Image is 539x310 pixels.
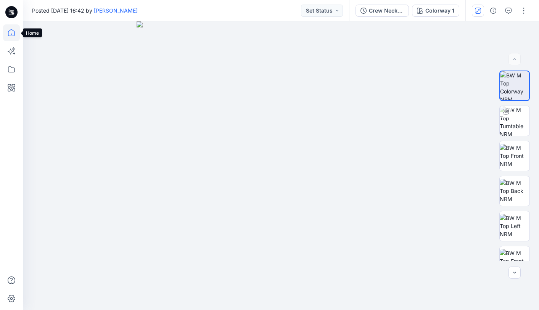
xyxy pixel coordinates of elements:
[425,6,454,15] div: Colorway 1
[369,6,404,15] div: Crew Neck_START
[500,106,529,136] img: BW M Top Turntable NRM
[500,214,529,238] img: BW M Top Left NRM
[500,71,529,100] img: BW M Top Colorway NRM
[356,5,409,17] button: Crew Neck_START
[500,179,529,203] img: BW M Top Back NRM
[412,5,459,17] button: Colorway 1
[500,144,529,168] img: BW M Top Front NRM
[94,7,138,14] a: [PERSON_NAME]
[487,5,499,17] button: Details
[137,21,425,310] img: eyJhbGciOiJIUzI1NiIsImtpZCI6IjAiLCJzbHQiOiJzZXMiLCJ0eXAiOiJKV1QifQ.eyJkYXRhIjp7InR5cGUiOiJzdG9yYW...
[32,6,138,14] span: Posted [DATE] 16:42 by
[500,249,529,273] img: BW M Top Front Chest NRM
